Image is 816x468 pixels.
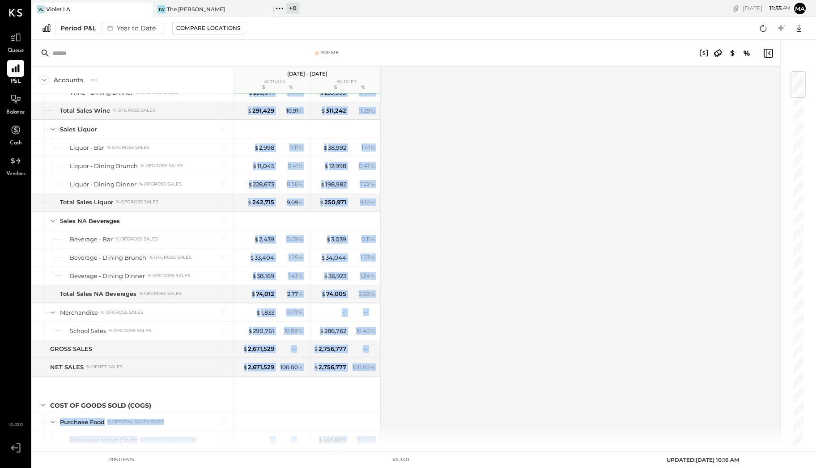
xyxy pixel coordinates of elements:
[342,308,346,317] div: --
[60,308,98,317] div: Merchandise
[252,272,257,279] span: $
[288,272,303,280] div: 1.43
[298,107,303,114] span: %
[0,91,31,117] a: Balance
[286,107,303,115] div: 10.91
[107,419,164,425] div: % of Total Sales Food
[287,180,303,188] div: 8.56
[60,24,96,33] div: Period P&L
[298,253,303,261] span: %
[167,5,225,13] div: The [PERSON_NAME]
[321,290,346,298] div: 74,005
[359,162,375,170] div: 0.47
[370,363,375,371] span: %
[60,418,105,426] div: Purchase Food
[321,106,346,115] div: 311,242
[370,327,375,334] span: %
[320,50,339,56] div: For Me
[276,84,306,91] div: %
[286,3,299,14] div: + 0
[139,181,182,187] div: % of GROSS SALES
[10,139,21,148] span: Cash
[370,107,375,114] span: %
[113,107,155,114] div: % of GROSS SALES
[361,143,375,152] div: 1.41
[70,327,106,335] div: School Sales
[323,143,346,152] div: 38,992
[353,363,375,371] div: 100.00
[55,22,164,34] button: Period P&L Year to Date
[326,235,346,244] div: 3,039
[247,106,274,115] div: 291,429
[298,272,303,279] span: %
[298,143,303,151] span: %
[254,144,259,151] span: $
[11,78,21,86] span: P&L
[238,84,274,91] div: $
[234,80,301,84] div: actuals
[256,308,274,317] div: 1,833
[310,84,346,91] div: $
[254,236,259,243] span: $
[361,253,375,261] div: 1.23
[667,456,739,463] span: UPDATED: [DATE] 10:16 AM
[286,235,303,243] div: 0.09
[359,107,375,115] div: 11.29
[107,144,149,151] div: % of GROSS SALES
[314,345,319,352] span: $
[370,162,375,169] span: %
[116,199,158,205] div: % of GROSS SALES
[37,5,45,13] div: VL
[298,198,303,206] span: %
[320,181,325,188] span: $
[247,107,252,114] span: $
[115,236,158,242] div: % of GROSS SALES
[319,327,346,335] div: 286,762
[370,253,375,261] span: %
[50,401,151,410] div: COST OF GOODS SOLD (COGS)
[321,254,326,261] span: $
[288,162,303,170] div: 0.41
[70,253,146,262] div: Beverage - Dining Brunch
[252,272,274,280] div: 38,169
[256,309,261,316] span: $
[247,198,252,206] span: $
[243,345,274,353] div: 2,671,529
[251,290,256,297] span: $
[298,290,303,297] span: %
[70,162,138,170] div: Liquor - Dining Brunch
[250,253,274,262] div: 33,404
[321,290,326,297] span: $
[793,1,807,16] button: Ma
[243,363,248,371] span: $
[280,363,303,371] div: 100.00
[60,290,136,298] div: Total Sales NA Beverages
[370,180,375,187] span: %
[60,198,113,207] div: Total Sales Liquor
[8,47,24,55] span: Queue
[348,84,378,91] div: %
[298,235,303,242] span: %
[157,5,166,13] div: TW
[251,290,274,298] div: 74,012
[70,436,137,445] div: Employee Meals Credit
[306,80,373,84] div: budget
[6,109,25,117] span: Balance
[357,436,375,444] div: 25.14
[320,180,346,189] div: 198,982
[70,143,104,152] div: Liquor - Bar
[731,4,740,13] div: copy link
[250,254,255,261] span: $
[70,235,113,244] div: Beverage - Bar
[356,327,375,335] div: 10.40
[326,236,331,243] span: $
[243,345,248,352] span: $
[70,180,136,189] div: Liquor - Dining Dinner
[319,198,346,207] div: 250,971
[0,122,31,148] a: Cash
[254,143,274,152] div: 2,998
[109,328,151,334] div: % of GROSS SALES
[248,180,274,189] div: 228,673
[289,253,303,261] div: 1.25
[361,235,375,243] div: 0.11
